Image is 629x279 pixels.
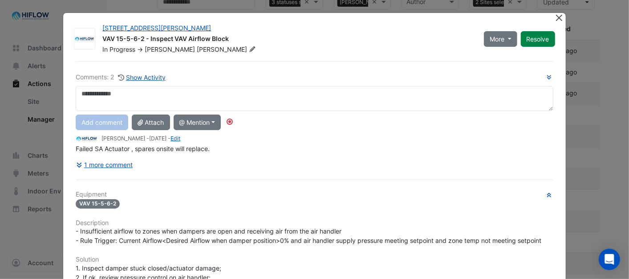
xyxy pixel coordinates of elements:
[76,157,133,172] button: 1 more comment
[226,118,234,126] div: Tooltip anchor
[76,219,553,227] h6: Description
[132,115,170,130] button: Attach
[101,135,180,143] small: [PERSON_NAME] - -
[197,45,257,54] span: [PERSON_NAME]
[76,145,210,152] span: Failed SA Actuator , spares onsite will replace.
[102,45,135,53] span: In Progress
[76,199,120,209] span: VAV 15-5-6-2
[521,31,555,47] button: Resolve
[490,34,504,44] span: More
[145,45,195,53] span: [PERSON_NAME]
[76,227,541,244] span: - Insufficient airflow to zones when dampers are open and receiving air from the air handler - Ru...
[76,191,553,198] h6: Equipment
[118,72,166,82] button: Show Activity
[555,13,564,22] button: Close
[484,31,517,47] button: More
[149,135,166,142] span: 2025-08-11 09:38:30
[599,249,620,270] div: Open Intercom Messenger
[102,24,211,32] a: [STREET_ADDRESS][PERSON_NAME]
[76,256,553,263] h6: Solution
[170,135,180,142] a: Edit
[76,134,98,144] img: HiFlow
[102,34,473,45] div: VAV 15-5-6-2 - Inspect VAV Airflow Block
[174,115,221,130] button: @ Mention
[74,35,95,44] img: HiFlow
[76,72,166,82] div: Comments: 2
[137,45,143,53] span: ->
